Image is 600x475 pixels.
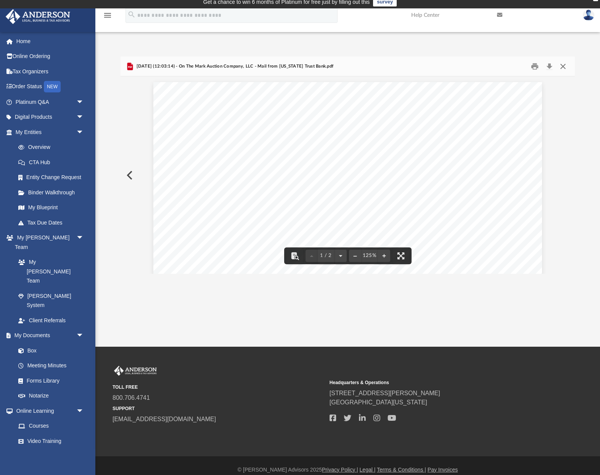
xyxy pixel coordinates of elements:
[542,60,556,72] button: Download
[103,11,112,20] i: menu
[5,124,95,140] a: My Entitiesarrow_drop_down
[5,230,92,255] a: My [PERSON_NAME] Teamarrow_drop_down
[322,467,358,473] a: Privacy Policy |
[335,247,347,264] button: Next page
[113,366,158,376] img: Anderson Advisors Platinum Portal
[11,313,92,328] a: Client Referrals
[392,247,409,264] button: Enter fullscreen
[428,467,458,473] a: Pay Invoices
[76,403,92,419] span: arrow_drop_down
[11,358,92,373] a: Meeting Minutes
[556,60,569,72] button: Close
[11,140,95,155] a: Overview
[378,247,390,264] button: Zoom in
[103,15,112,20] a: menu
[3,9,72,24] img: Anderson Advisors Platinum Portal
[121,57,575,274] div: Preview
[286,247,303,264] button: Toggle findbar
[318,247,335,264] button: 1 / 2
[11,388,92,404] a: Notarize
[377,467,426,473] a: Terms & Conditions |
[330,399,427,406] a: [GEOGRAPHIC_DATA][US_STATE]
[127,10,136,19] i: search
[76,124,92,140] span: arrow_drop_down
[330,379,541,386] small: Headquarters & Operations
[5,49,95,64] a: Online Ordering
[11,433,88,449] a: Video Training
[121,76,575,273] div: Document Viewer
[5,79,95,95] a: Order StatusNEW
[135,63,333,70] span: [DATE] (12:03:14) - On The Mark Auction Company, LLC - Mail from [US_STATE] Trust Bank.pdf
[113,394,150,401] a: 800.706.4741
[5,34,95,49] a: Home
[5,94,95,110] a: Platinum Q&Aarrow_drop_down
[76,110,92,125] span: arrow_drop_down
[583,10,594,21] img: User Pic
[11,449,92,464] a: Resources
[5,64,95,79] a: Tax Organizers
[11,255,88,289] a: My [PERSON_NAME] Team
[11,200,92,215] a: My Blueprint
[76,328,92,344] span: arrow_drop_down
[76,94,92,110] span: arrow_drop_down
[361,253,378,258] div: Current zoom level
[11,373,88,388] a: Forms Library
[318,253,335,258] span: 1 / 2
[349,247,361,264] button: Zoom out
[113,416,216,422] a: [EMAIL_ADDRESS][DOMAIN_NAME]
[95,466,600,474] div: © [PERSON_NAME] Advisors 2025
[360,467,376,473] a: Legal |
[11,185,95,200] a: Binder Walkthrough
[44,81,61,92] div: NEW
[11,418,92,434] a: Courses
[76,230,92,246] span: arrow_drop_down
[11,288,92,313] a: [PERSON_NAME] System
[5,328,92,343] a: My Documentsarrow_drop_down
[330,390,440,396] a: [STREET_ADDRESS][PERSON_NAME]
[11,170,95,185] a: Entity Change Request
[11,215,95,230] a: Tax Due Dates
[121,76,575,273] div: File preview
[113,405,324,412] small: SUPPORT
[527,60,542,72] button: Print
[5,110,95,125] a: Digital Productsarrow_drop_down
[11,155,95,170] a: CTA Hub
[121,165,137,186] button: Previous File
[11,343,88,358] a: Box
[113,384,324,391] small: TOLL FREE
[5,403,92,418] a: Online Learningarrow_drop_down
